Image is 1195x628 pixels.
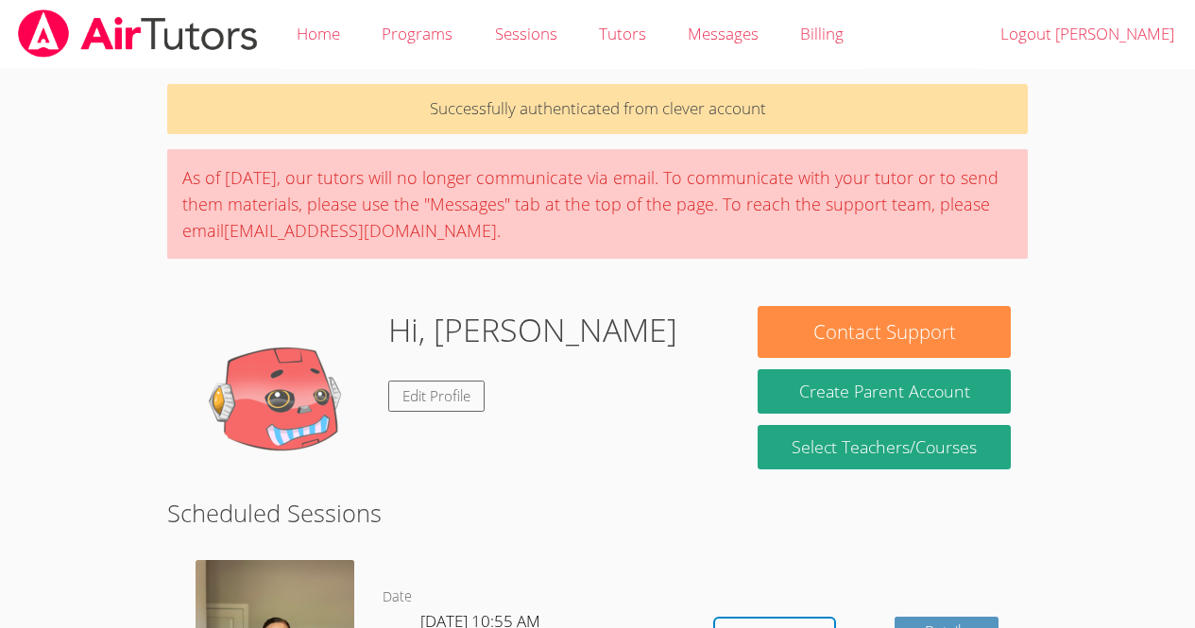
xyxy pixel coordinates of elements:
img: airtutors_banner-c4298cdbf04f3fff15de1276eac7730deb9818008684d7c2e4769d2f7ddbe033.png [16,9,260,58]
span: Messages [688,23,759,44]
div: As of [DATE], our tutors will no longer communicate via email. To communicate with your tutor or ... [167,149,1028,259]
button: Create Parent Account [758,369,1010,414]
p: Successfully authenticated from clever account [167,84,1028,134]
button: Contact Support [758,306,1010,358]
h2: Scheduled Sessions [167,495,1028,531]
dt: Date [383,586,412,609]
a: Edit Profile [388,381,485,412]
h1: Hi, [PERSON_NAME] [388,306,677,354]
img: default.png [184,306,373,495]
a: Select Teachers/Courses [758,425,1010,469]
